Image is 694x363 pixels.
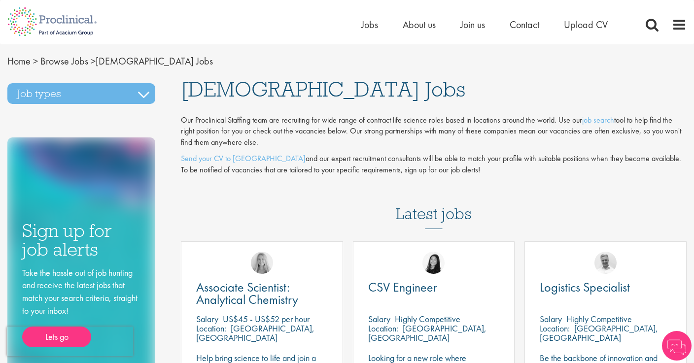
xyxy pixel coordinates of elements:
a: Jobs [361,18,378,31]
p: Highly Competitive [566,313,632,325]
a: Associate Scientist: Analytical Chemistry [196,281,328,306]
img: Chatbot [662,331,692,361]
p: and our expert recruitment consultants will be able to match your profile with suitable positions... [181,153,687,176]
span: > [33,55,38,67]
a: Send your CV to [GEOGRAPHIC_DATA] [181,153,306,164]
span: Salary [196,313,218,325]
p: [GEOGRAPHIC_DATA], [GEOGRAPHIC_DATA] [368,323,486,343]
span: [DEMOGRAPHIC_DATA] Jobs [181,76,465,102]
span: CSV Engineer [368,279,437,296]
p: [GEOGRAPHIC_DATA], [GEOGRAPHIC_DATA] [540,323,658,343]
h3: Job types [7,83,155,104]
a: Logistics Specialist [540,281,671,294]
img: Joshua Bye [594,252,617,274]
img: Shannon Briggs [251,252,273,274]
a: Upload CV [564,18,608,31]
img: Numhom Sudsok [422,252,445,274]
iframe: reCAPTCHA [7,327,133,356]
span: Salary [540,313,562,325]
span: Location: [196,323,226,334]
span: [DEMOGRAPHIC_DATA] Jobs [7,55,213,67]
a: CSV Engineer [368,281,500,294]
h3: Latest jobs [396,181,472,229]
span: Salary [368,313,390,325]
h3: Sign up for job alerts [22,221,140,259]
span: Location: [368,323,398,334]
div: Take the hassle out of job hunting and receive the latest jobs that match your search criteria, s... [22,266,140,348]
a: About us [403,18,436,31]
span: Associate Scientist: Analytical Chemistry [196,279,298,308]
p: [GEOGRAPHIC_DATA], [GEOGRAPHIC_DATA] [196,323,314,343]
a: job search [582,115,614,125]
span: Location: [540,323,570,334]
a: breadcrumb link to Home [7,55,31,67]
a: Contact [510,18,539,31]
p: Highly Competitive [395,313,460,325]
span: > [91,55,96,67]
span: Logistics Specialist [540,279,630,296]
a: Join us [460,18,485,31]
p: US$45 - US$52 per hour [223,313,310,325]
p: Our Proclinical Staffing team are recruiting for wide range of contract life science roles based ... [181,115,687,149]
a: breadcrumb link to Browse Jobs [40,55,88,67]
